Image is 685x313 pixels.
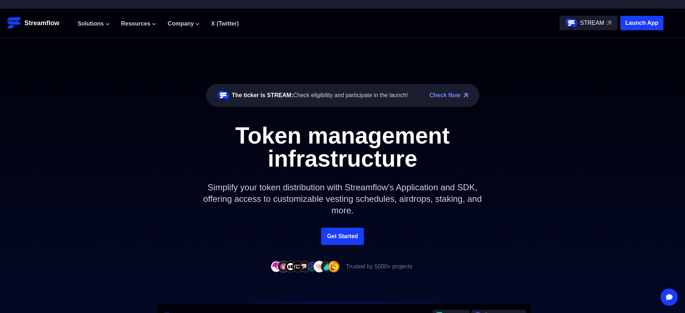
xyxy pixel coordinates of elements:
[321,261,332,272] img: company-8
[285,261,296,272] img: company-3
[121,19,151,28] span: Resources
[292,261,303,272] img: company-4
[168,19,200,28] button: Company
[188,170,497,228] p: Simplify your token distribution with Streamflow's Application and SDK, offering access to custom...
[24,18,59,28] p: Streamflow
[321,228,364,245] a: Get Started
[278,261,289,272] img: company-2
[306,261,318,272] img: company-6
[232,92,293,98] span: The ticker is STREAM:
[218,90,229,101] img: streamflow-logo-circle.png
[580,19,604,27] p: STREAM
[168,19,194,28] span: Company
[7,16,70,30] a: Streamflow
[7,16,22,30] img: Streamflow Logo
[620,16,663,30] button: Launch App
[560,16,617,30] a: STREAM
[314,261,325,272] img: company-7
[299,261,311,272] img: company-5
[78,19,104,28] span: Solutions
[463,93,468,97] img: top-right-arrow.png
[121,19,156,28] button: Resources
[607,21,611,25] img: top-right-arrow.svg
[566,17,577,29] img: streamflow-logo-circle.png
[270,261,282,272] img: company-1
[211,21,239,27] a: X (Twitter)
[78,19,110,28] button: Solutions
[232,91,408,100] div: Check eligibility and participate in the launch!
[429,91,460,100] a: Check Now
[346,262,412,271] p: Trusted by 5000+ projects
[328,261,339,272] img: company-9
[181,124,504,170] h1: Token management infrastructure
[661,289,678,306] div: Open Intercom Messenger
